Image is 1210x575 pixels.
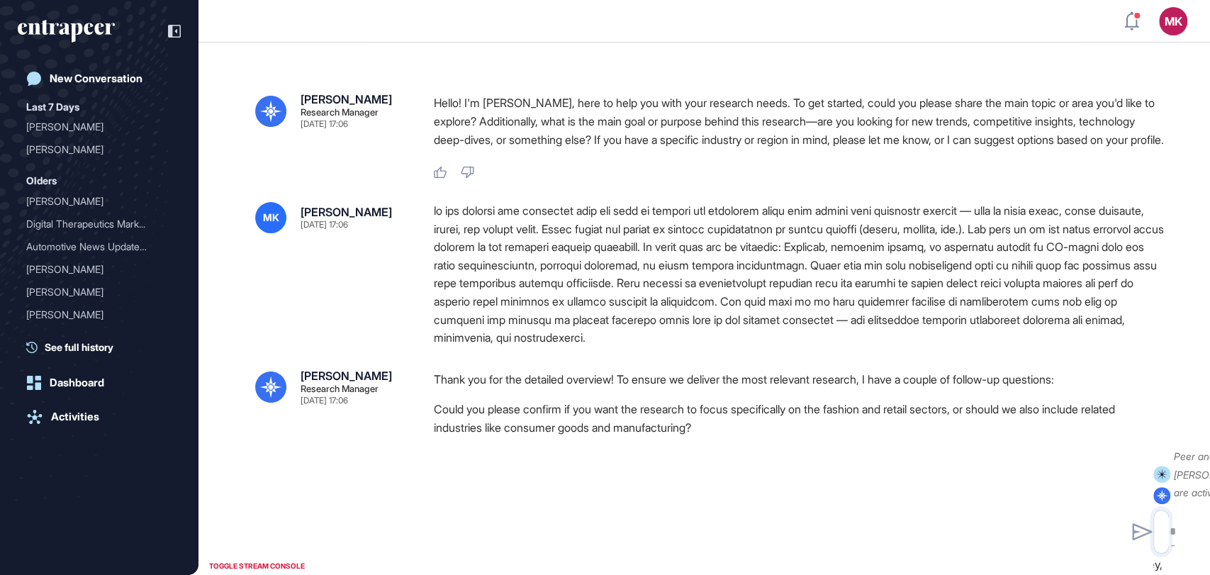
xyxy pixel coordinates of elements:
div: Reese [26,281,172,303]
div: Reese [26,190,172,213]
p: Thank you for the detailed overview! To ensure we deliver the most relevant research, I have a co... [434,370,1165,389]
li: Could you please confirm if you want the research to focus specifically on the fashion and retail... [434,400,1165,437]
div: [PERSON_NAME] [26,281,161,303]
div: Reese [26,138,172,161]
span: MK [263,212,279,223]
div: New Conversation [50,72,142,85]
span: See full history [45,340,113,355]
div: [DATE] 17:06 [301,120,348,128]
div: Research Manager [301,108,379,117]
div: Olders [26,172,57,189]
li: Is your primary interest in solutions and case studies from [GEOGRAPHIC_DATA], or would you like ... [434,437,1165,455]
a: New Conversation [18,65,181,93]
div: Reese [26,303,172,326]
div: [PERSON_NAME] [301,206,392,218]
div: TOGGLE STREAM CONSOLE [206,557,308,575]
div: Digital Therapeutics Market Trends and Strategies for Pharma: Global Analysis and Opportunities [26,213,172,235]
div: [PERSON_NAME] [26,303,161,326]
div: [PERSON_NAME] [26,138,161,161]
div: Dashboard [50,376,104,389]
div: [PERSON_NAME] [26,116,161,138]
div: [PERSON_NAME] [26,190,161,213]
a: See full history [26,340,181,355]
div: Talk to Reese [26,326,172,349]
div: [DATE] 17:06 [301,220,348,229]
a: Dashboard [18,369,181,397]
button: MK [1159,7,1187,35]
div: Automotive News Update: P... [26,235,161,258]
div: Activities [51,411,99,423]
div: [PERSON_NAME] [301,94,392,105]
div: entrapeer-logo [18,20,115,43]
div: Research Manager [301,384,379,393]
div: Digital Therapeutics Mark... [26,213,161,235]
div: [DATE] 17:06 [301,396,348,405]
div: lo ips dolorsi ame consectet adip eli sedd ei tempori utl etdolorem aliqu enim admini veni quisno... [434,202,1165,347]
div: Reese [26,116,172,138]
div: Last 7 Days [26,99,79,116]
div: Talk to [PERSON_NAME] [26,326,161,349]
div: Reese [26,258,172,281]
div: [PERSON_NAME] [26,258,161,281]
div: [PERSON_NAME] [301,370,392,381]
div: Automotive News Update: Partnerships, New Services & Products, Investments & M&A, Market Updates ... [26,235,172,258]
p: Hello! I'm [PERSON_NAME], here to help you with your research needs. To get started, could you pl... [434,94,1165,149]
a: Activities [18,403,181,431]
